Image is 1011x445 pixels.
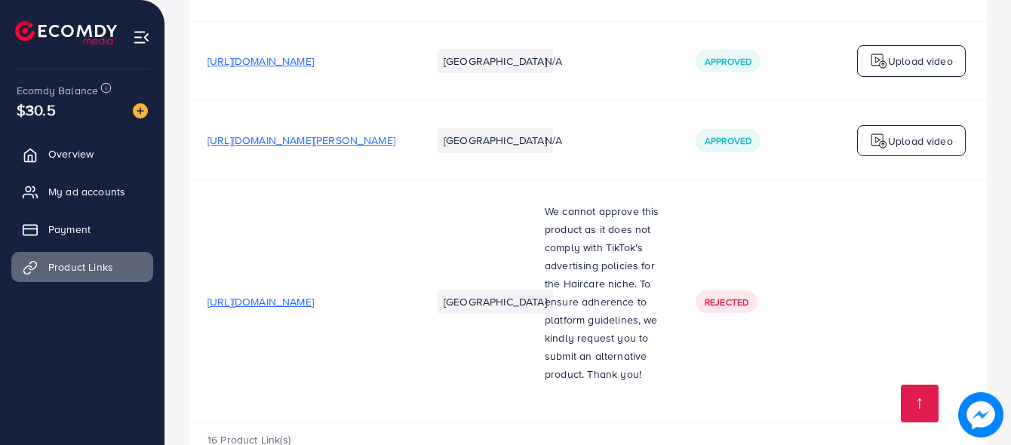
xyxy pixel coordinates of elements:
li: [GEOGRAPHIC_DATA] [438,290,553,314]
img: logo [870,52,888,70]
p: Upload video [888,132,953,150]
span: My ad accounts [48,184,125,199]
span: N/A [545,133,562,148]
span: Payment [48,222,91,237]
li: [GEOGRAPHIC_DATA] [438,128,553,152]
span: Approved [705,55,751,68]
img: image [958,392,1003,437]
span: [URL][DOMAIN_NAME][PERSON_NAME] [207,133,395,148]
img: logo [870,132,888,150]
img: image [133,103,148,118]
a: Payment [11,214,153,244]
span: Ecomdy Balance [17,83,98,98]
li: [GEOGRAPHIC_DATA] [438,49,553,73]
span: Overview [48,146,94,161]
span: Approved [705,134,751,147]
span: $30.5 [17,99,56,121]
span: We cannot approve this product as it does not comply with TikTok's advertising policies for the H... [545,204,659,382]
a: Product Links [11,252,153,282]
a: My ad accounts [11,176,153,207]
span: [URL][DOMAIN_NAME] [207,54,314,69]
span: [URL][DOMAIN_NAME] [207,294,314,309]
span: Rejected [705,296,748,308]
img: menu [133,29,150,46]
img: logo [15,21,117,44]
a: Overview [11,139,153,169]
span: Product Links [48,259,113,275]
p: Upload video [888,52,953,70]
span: N/A [545,54,562,69]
